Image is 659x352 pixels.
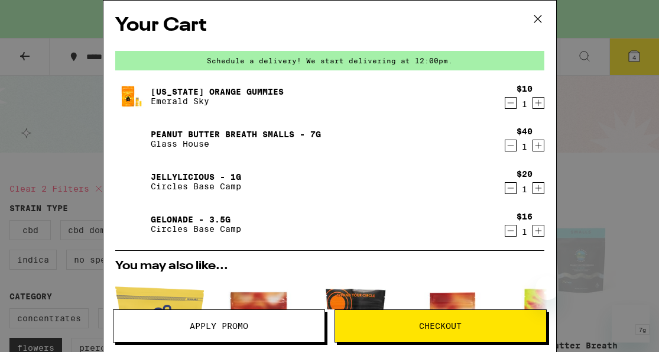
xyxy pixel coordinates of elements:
[505,182,517,194] button: Decrement
[517,227,533,237] div: 1
[533,140,544,151] button: Increment
[113,309,325,343] button: Apply Promo
[505,140,517,151] button: Decrement
[115,12,544,39] h2: Your Cart
[335,309,547,343] button: Checkout
[419,322,462,330] span: Checkout
[151,172,241,182] a: Jellylicious - 1g
[535,276,559,300] iframe: Close message
[151,215,241,224] a: Gelonade - 3.5g
[505,97,517,109] button: Decrement
[151,87,284,96] a: [US_STATE] Orange Gummies
[190,322,248,330] span: Apply Promo
[517,169,533,179] div: $20
[151,139,321,148] p: Glass House
[533,182,544,194] button: Increment
[612,305,650,343] iframe: Button to launch messaging window
[517,185,533,194] div: 1
[517,99,533,109] div: 1
[115,122,148,156] img: Peanut Butter Breath Smalls - 7g
[517,84,533,93] div: $10
[517,212,533,221] div: $16
[517,127,533,136] div: $40
[151,96,284,106] p: Emerald Sky
[151,224,241,234] p: Circles Base Camp
[115,208,148,241] img: Gelonade - 3.5g
[533,97,544,109] button: Increment
[533,225,544,237] button: Increment
[115,80,148,113] img: California Orange Gummies
[151,182,241,191] p: Circles Base Camp
[115,51,544,70] div: Schedule a delivery! We start delivering at 12:00pm.
[115,260,544,272] h2: You may also like...
[505,225,517,237] button: Decrement
[115,165,148,198] img: Jellylicious - 1g
[151,130,321,139] a: Peanut Butter Breath Smalls - 7g
[517,142,533,151] div: 1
